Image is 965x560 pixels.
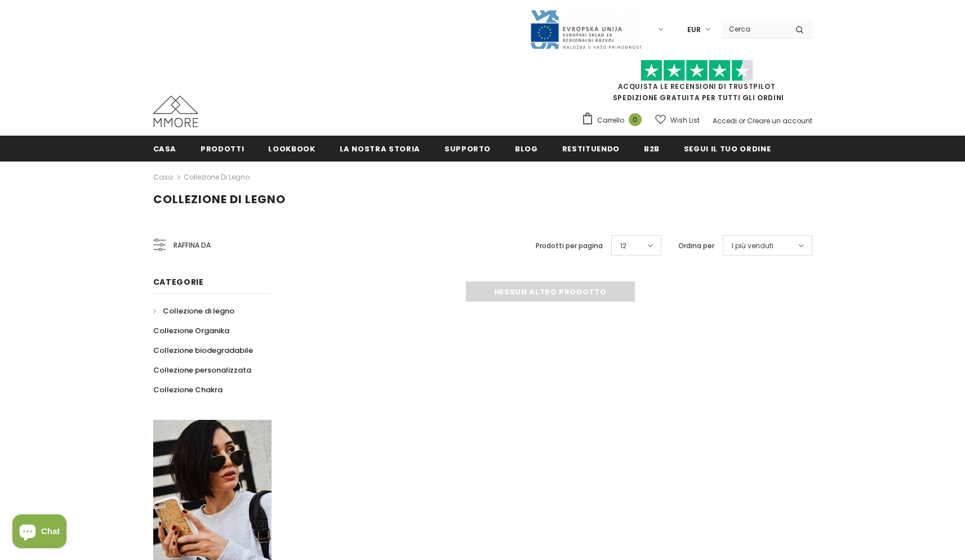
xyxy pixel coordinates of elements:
span: Lookbook [268,144,315,154]
span: Raffina da [174,239,211,252]
a: Collezione di legno [184,172,250,182]
a: Collezione biodegradabile [153,341,253,360]
a: supporto [444,136,491,161]
span: Blog [515,144,538,154]
a: Blog [515,136,538,161]
a: Casa [153,136,177,161]
label: Ordina per [678,240,714,252]
a: Accedi [713,116,737,126]
a: Prodotti [201,136,244,161]
a: Restituendo [562,136,620,161]
a: Collezione di legno [153,301,234,321]
span: 12 [620,240,626,252]
span: B2B [644,144,660,154]
input: Search Site [722,21,787,37]
a: Segui il tuo ordine [684,136,771,161]
a: Creare un account [747,116,812,126]
span: Collezione Chakra [153,384,223,395]
span: Collezione di legno [153,191,286,207]
span: Prodotti [201,144,244,154]
span: Carrello [597,115,624,126]
span: Casa [153,144,177,154]
a: Collezione Organika [153,321,229,341]
a: Acquista le recensioni di TrustPilot [618,82,776,91]
span: Collezione personalizzata [153,365,251,375]
img: Javni Razpis [530,9,642,50]
span: Segui il tuo ordine [684,144,771,154]
a: B2B [644,136,660,161]
img: Casi MMORE [153,96,198,127]
span: La nostra storia [340,144,420,154]
a: Lookbook [268,136,315,161]
span: Collezione Organika [153,325,229,336]
a: Casa [153,171,173,184]
span: Restituendo [562,144,620,154]
img: Fidati di Pilot Stars [641,60,753,82]
span: SPEDIZIONE GRATUITA PER TUTTI GLI ORDINI [581,65,812,102]
a: Carrello 0 [581,112,647,129]
span: 0 [629,113,642,126]
label: Prodotti per pagina [536,240,603,252]
span: I più venduti [732,240,773,252]
a: Collezione personalizzata [153,360,251,380]
inbox-online-store-chat: Shopify online store chat [9,514,70,551]
a: Javni Razpis [530,24,642,34]
a: Collezione Chakra [153,380,223,400]
a: Wish List [655,110,700,130]
span: supporto [444,144,491,154]
span: Collezione di legno [163,306,234,316]
a: La nostra storia [340,136,420,161]
span: Collezione biodegradabile [153,345,253,356]
span: EUR [687,24,701,35]
span: or [739,116,745,126]
span: Categorie [153,276,204,288]
span: Wish List [670,115,700,126]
